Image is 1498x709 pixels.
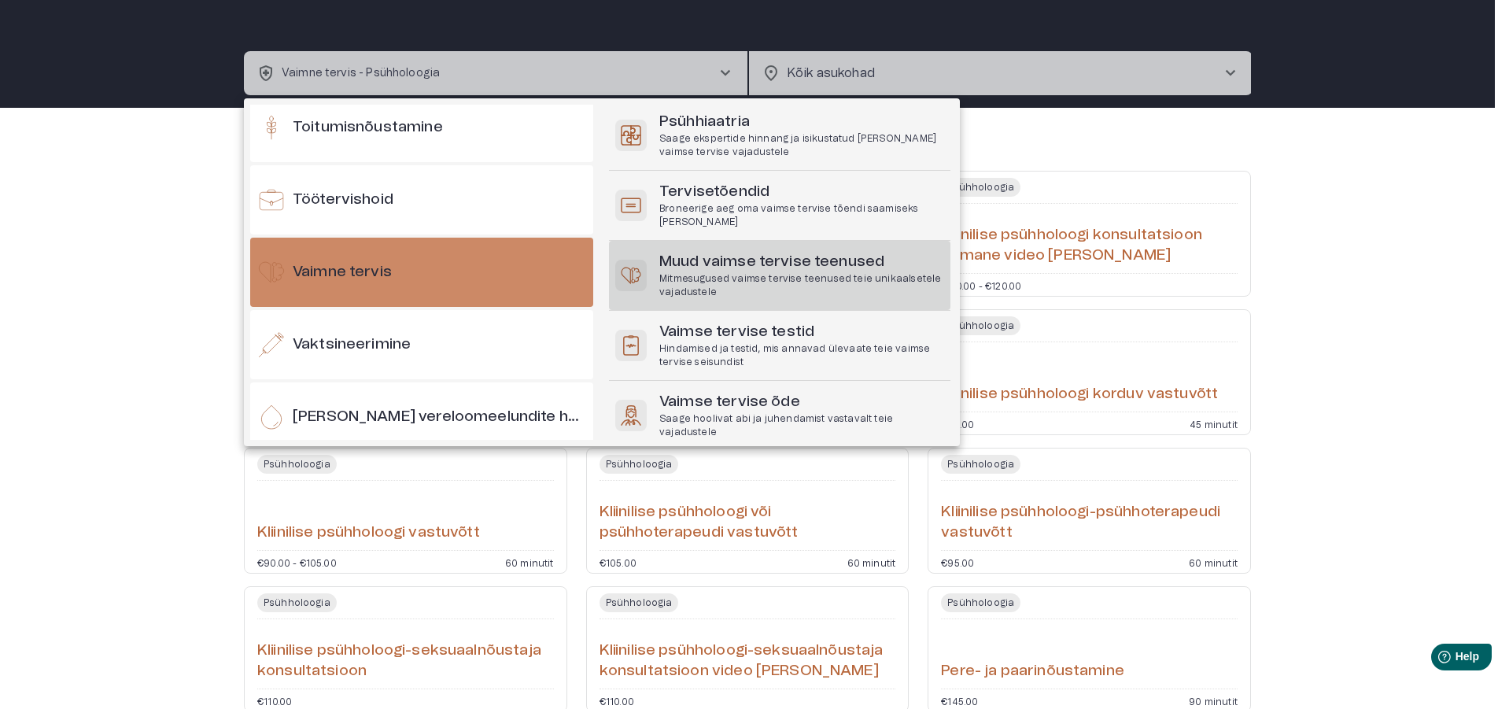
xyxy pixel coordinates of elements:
[659,322,944,343] h6: Vaimse tervise testid
[293,407,587,428] h6: [PERSON_NAME] vereloomeelundite haigused
[659,202,944,229] p: Broneerige aeg oma vaimse tervise tõendi saamiseks [PERSON_NAME]
[659,252,944,273] h6: Muud vaimse tervise teenused
[659,272,944,299] p: Mitmesugused vaimse tervise teenused teie unikaalsetele vajadustele
[659,392,944,413] h6: Vaimse tervise õde
[293,117,443,138] h6: Toitumisnõustamine
[293,262,392,283] h6: Vaimne tervis
[659,182,944,203] h6: Tervisetõendid
[659,132,944,159] p: Saage ekspertide hinnang ja isikustatud [PERSON_NAME] vaimse tervise vajadustele
[1375,637,1498,681] iframe: Help widget launcher
[659,112,944,133] h6: Psühhiaatria
[659,342,944,369] p: Hindamised ja testid, mis annavad ülevaate teie vaimse tervise seisundist
[293,334,411,356] h6: Vaktsineerimine
[659,412,944,439] p: Saage hoolivat abi ja juhendamist vastavalt teie vajadustele
[293,190,393,211] h6: Töötervishoid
